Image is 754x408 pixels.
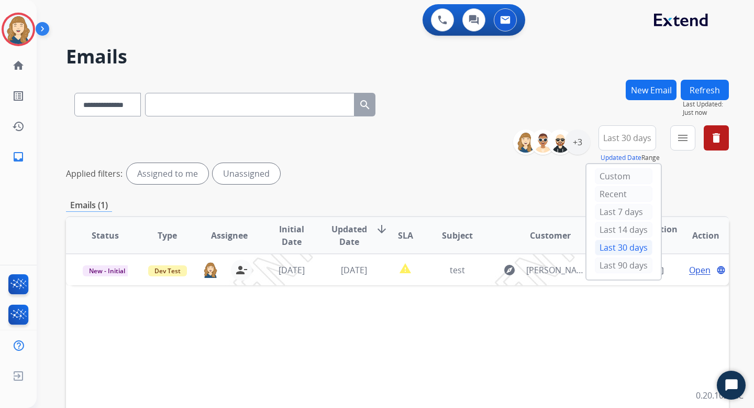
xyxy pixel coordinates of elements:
span: Status [92,229,119,242]
div: Assigned to me [127,163,208,184]
button: Start Chat [717,371,746,400]
img: agent-avatar [203,262,218,278]
mat-icon: inbox [12,151,25,163]
h2: Emails [66,46,729,67]
button: Updated Date [601,154,641,162]
span: Last 30 days [603,136,651,140]
p: Applied filters: [66,167,123,180]
div: Last 14 days [595,222,652,238]
span: Open [689,264,711,276]
span: Assignee [211,229,248,242]
span: Updated Date [331,223,367,248]
span: SLA [398,229,413,242]
mat-icon: history [12,120,25,133]
mat-icon: language [716,265,726,275]
mat-icon: report_problem [399,262,412,275]
mat-icon: arrow_downward [375,223,388,235]
mat-icon: delete [710,132,723,144]
button: Refresh [681,80,729,100]
mat-icon: explore [503,264,516,276]
mat-icon: list_alt [12,90,25,102]
div: Unassigned [213,163,280,184]
span: [PERSON_NAME][EMAIL_ADDRESS][DOMAIN_NAME] [526,264,587,276]
img: avatar [4,15,33,44]
mat-icon: person_remove [235,264,248,276]
div: Last 7 days [595,204,652,220]
span: Range [601,153,660,162]
span: [DATE] [279,264,305,276]
span: Last Updated: [683,100,729,109]
span: New - Initial [83,265,131,276]
span: Type [158,229,177,242]
span: Customer [530,229,571,242]
mat-icon: search [359,99,371,111]
p: Emails (1) [66,199,112,212]
p: 0.20.1027RC [696,389,744,402]
div: Custom [595,168,652,184]
button: Last 30 days [598,125,656,151]
button: New Email [626,80,677,100]
th: Action [667,217,729,254]
mat-icon: menu [677,132,689,144]
mat-icon: home [12,59,25,72]
span: Just now [683,109,729,117]
span: Subject [442,229,473,242]
span: Initial Date [269,223,314,248]
svg: Open Chat [724,378,739,393]
span: Dev Test [148,265,187,276]
div: Last 30 days [595,240,652,255]
div: Recent [595,186,652,202]
span: test [450,264,465,276]
div: Last 90 days [595,257,652,273]
span: [DATE] [341,264,367,276]
div: +3 [565,130,590,155]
